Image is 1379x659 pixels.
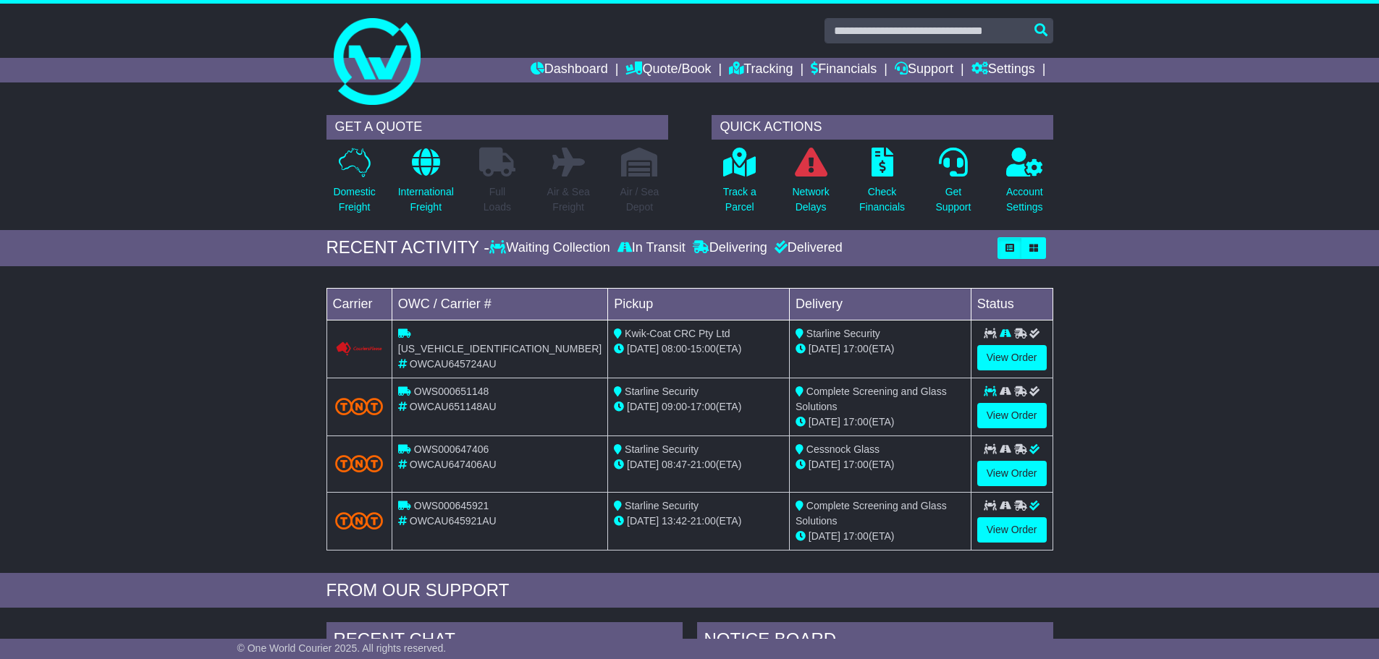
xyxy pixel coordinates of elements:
span: © One World Courier 2025. All rights reserved. [237,642,447,654]
p: Get Support [935,184,971,215]
a: InternationalFreight [397,147,455,223]
span: [DATE] [627,515,659,527]
span: 21:00 [691,459,716,470]
a: View Order [977,517,1047,543]
span: Kwik-Coat CRC Pty Ltd [625,328,730,339]
span: Complete Screening and Glass Solutions [796,386,947,412]
span: 17:00 [691,401,716,412]
a: AccountSettings [1005,147,1044,223]
span: Starline Security [625,386,699,397]
span: OWS000647406 [414,443,489,455]
div: (ETA) [796,414,965,430]
span: 17:00 [843,416,869,428]
div: GET A QUOTE [326,115,668,140]
span: OWCAU645921AU [410,515,497,527]
span: OWCAU645724AU [410,358,497,370]
a: Dashboard [531,58,608,82]
a: Support [895,58,953,82]
img: TNT_Domestic.png [335,455,383,472]
span: Starline Security [625,443,699,455]
span: 08:00 [662,343,687,354]
div: In Transit [614,240,689,256]
a: DomesticFreight [332,147,376,223]
div: RECENT ACTIVITY - [326,237,490,258]
a: Tracking [729,58,793,82]
p: International Freight [398,184,454,215]
span: [DATE] [627,459,659,470]
span: Starline Security [806,328,880,339]
a: GetSupport [935,147,971,223]
span: Complete Screening and Glass Solutions [796,500,947,527]
td: OWC / Carrier # [392,288,607,320]
div: - (ETA) [614,399,783,414]
span: OWCAU651148AU [410,401,497,412]
a: Settings [971,58,1035,82]
span: OWS000645921 [414,500,489,511]
span: [DATE] [809,416,840,428]
p: Track a Parcel [723,184,756,215]
p: Domestic Freight [333,184,375,215]
td: Status [971,288,1053,320]
a: Quote/Book [625,58,711,82]
td: Pickup [608,288,790,320]
span: 21:00 [691,515,716,527]
a: View Order [977,345,1047,370]
img: TNT_Domestic.png [335,398,383,415]
p: Air & Sea Freight [547,184,590,215]
td: Carrier [326,288,392,320]
span: OWCAU647406AU [410,459,497,470]
span: Starline Security [625,500,699,511]
span: OWS000651148 [414,386,489,397]
img: Couriers_Please.png [335,341,383,357]
span: 08:47 [662,459,687,470]
a: NetworkDelays [791,147,830,223]
p: Air / Sea Depot [620,184,659,215]
div: (ETA) [796,341,965,357]
span: 17:00 [843,343,869,354]
span: 13:42 [662,515,687,527]
p: Account Settings [1006,184,1043,215]
div: Delivered [771,240,843,256]
div: - (ETA) [614,341,783,357]
span: 15:00 [691,343,716,354]
span: 17:00 [843,459,869,470]
span: [US_VEHICLE_IDENTIFICATION_NUMBER] [398,343,602,354]
img: TNT_Domestic.png [335,512,383,530]
p: Full Loads [479,184,515,215]
span: [DATE] [627,401,659,412]
td: Delivery [789,288,971,320]
div: (ETA) [796,457,965,472]
div: - (ETA) [614,514,783,529]
span: [DATE] [627,343,659,354]
a: Track aParcel [722,147,757,223]
span: [DATE] [809,530,840,542]
span: [DATE] [809,459,840,470]
p: Network Delays [792,184,829,215]
div: (ETA) [796,529,965,544]
a: CheckFinancials [859,147,906,223]
div: - (ETA) [614,457,783,472]
div: Waiting Collection [489,240,613,256]
a: Financials [811,58,877,82]
span: [DATE] [809,343,840,354]
div: FROM OUR SUPPORT [326,580,1053,601]
p: Check Financials [859,184,905,215]
span: Cessnock Glass [806,443,880,455]
div: QUICK ACTIONS [712,115,1053,140]
a: View Order [977,403,1047,428]
span: 17:00 [843,530,869,542]
a: View Order [977,461,1047,486]
span: 09:00 [662,401,687,412]
div: Delivering [689,240,771,256]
